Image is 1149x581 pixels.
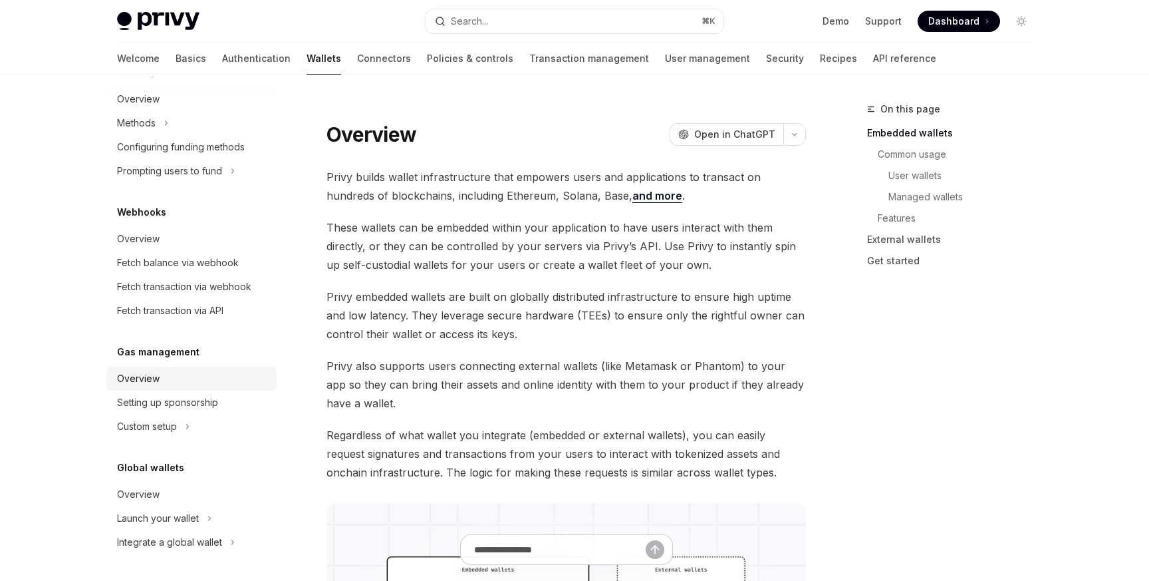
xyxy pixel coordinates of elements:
[106,415,277,439] button: Toggle Custom setup section
[117,486,160,502] div: Overview
[117,303,223,319] div: Fetch transaction via API
[307,43,341,75] a: Wallets
[117,279,251,295] div: Fetch transaction via webhook
[106,227,277,251] a: Overview
[867,208,1043,229] a: Features
[632,189,682,203] a: and more
[702,16,715,27] span: ⌘ K
[106,367,277,391] a: Overview
[117,115,156,131] div: Methods
[222,43,291,75] a: Authentication
[820,43,857,75] a: Recipes
[326,288,806,343] span: Privy embedded wallets are built on globally distributed infrastructure to ensure high uptime and...
[873,43,936,75] a: API reference
[106,391,277,415] a: Setting up sponsorship
[1011,11,1032,32] button: Toggle dark mode
[117,231,160,247] div: Overview
[117,371,160,387] div: Overview
[106,483,277,506] a: Overview
[106,506,277,530] button: Toggle Launch your wallet section
[670,123,783,146] button: Open in ChatGPT
[326,218,806,274] span: These wallets can be embedded within your application to have users interact with them directly, ...
[106,111,277,135] button: Toggle Methods section
[106,530,277,554] button: Toggle Integrate a global wallet section
[326,122,416,146] h1: Overview
[106,87,277,111] a: Overview
[646,540,664,559] button: Send message
[117,43,160,75] a: Welcome
[326,357,806,413] span: Privy also supports users connecting external wallets (like Metamask or Phantom) to your app so t...
[106,275,277,299] a: Fetch transaction via webhook
[766,43,804,75] a: Security
[928,15,979,28] span: Dashboard
[117,204,166,220] h5: Webhooks
[867,186,1043,208] a: Managed wallets
[176,43,206,75] a: Basics
[117,344,199,360] h5: Gas management
[106,135,277,159] a: Configuring funding methods
[117,460,184,476] h5: Global wallets
[451,13,488,29] div: Search...
[867,122,1043,144] a: Embedded wallets
[117,163,222,179] div: Prompting users to fund
[918,11,1000,32] a: Dashboard
[106,251,277,275] a: Fetch balance via webhook
[117,510,199,526] div: Launch your wallet
[529,43,649,75] a: Transaction management
[117,395,218,411] div: Setting up sponsorship
[117,419,177,435] div: Custom setup
[117,12,199,31] img: light logo
[867,229,1043,250] a: External wallets
[694,128,775,141] span: Open in ChatGPT
[665,43,750,75] a: User management
[823,15,849,28] a: Demo
[867,144,1043,165] a: Common usage
[474,535,646,564] input: Ask a question...
[326,426,806,482] span: Regardless of what wallet you integrate (embedded or external wallets), you can easily request si...
[117,91,160,107] div: Overview
[117,534,222,550] div: Integrate a global wallet
[106,299,277,323] a: Fetch transaction via API
[326,168,806,205] span: Privy builds wallet infrastructure that empowers users and applications to transact on hundreds o...
[117,139,245,155] div: Configuring funding methods
[867,250,1043,272] a: Get started
[426,9,723,33] button: Open search
[117,255,239,271] div: Fetch balance via webhook
[865,15,902,28] a: Support
[106,159,277,183] button: Toggle Prompting users to fund section
[880,101,940,117] span: On this page
[357,43,411,75] a: Connectors
[427,43,513,75] a: Policies & controls
[867,165,1043,186] a: User wallets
